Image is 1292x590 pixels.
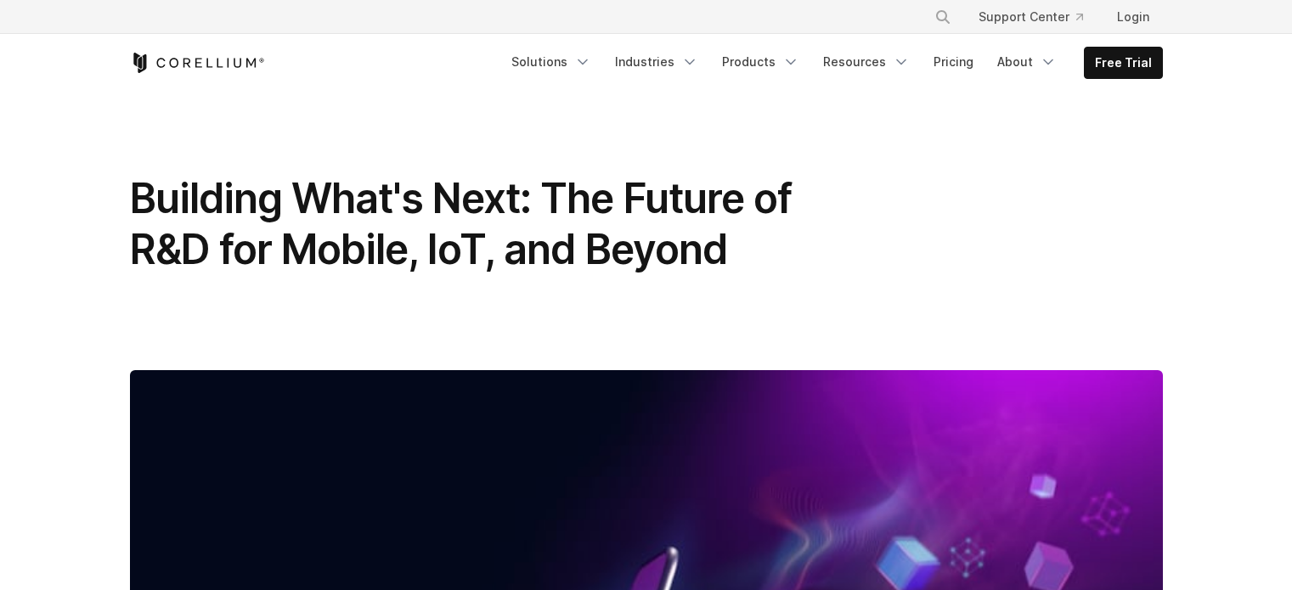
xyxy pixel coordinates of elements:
a: Support Center [965,2,1097,32]
a: About [987,47,1067,77]
div: Navigation Menu [914,2,1163,32]
a: Corellium Home [130,53,265,73]
a: Pricing [923,47,984,77]
a: Industries [605,47,708,77]
a: Free Trial [1085,48,1162,78]
a: Products [712,47,810,77]
button: Search [928,2,958,32]
a: Solutions [501,47,601,77]
div: Navigation Menu [501,47,1163,79]
span: Building What's Next: The Future of R&D for Mobile, IoT, and Beyond [130,173,792,274]
a: Resources [813,47,920,77]
a: Login [1103,2,1163,32]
